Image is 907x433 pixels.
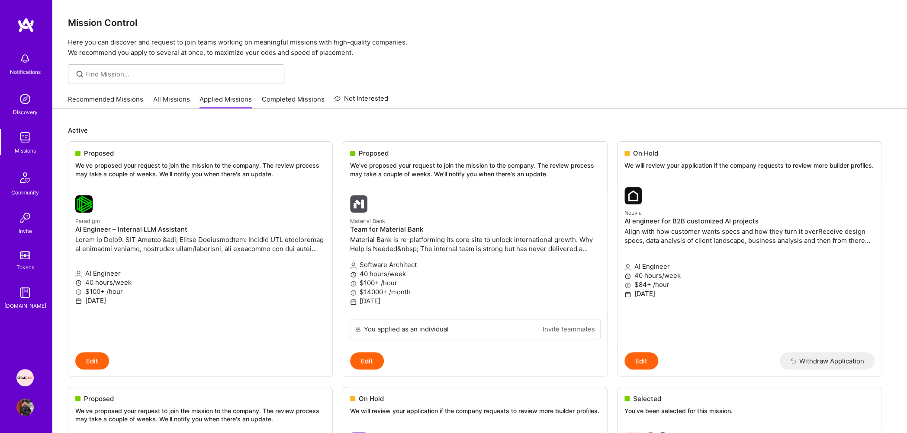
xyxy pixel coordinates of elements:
[4,301,46,310] div: [DOMAIN_NAME]
[84,394,114,403] span: Proposed
[624,227,875,245] p: Align with how customer wants specs and how they turn it overReceive design specs, data analysis ...
[350,161,600,178] p: We've proposed your request to join the mission to the company. The review process may take a cou...
[199,95,252,109] a: Applied Missions
[84,149,114,158] span: Proposed
[75,226,325,233] h4: AI Engineer – Internal LLM Assistant
[75,235,325,253] p: Lorem ip Dolo9. SIT Ametco &adi; Elitse Doeiusmodtem: Incidid UTL etdoloremag al enimadmi veniamq...
[153,95,190,109] a: All Missions
[624,217,875,225] h4: AI engineer for B2B customized AI projects
[75,161,325,178] p: We've proposed your request to join the mission to the company. The review process may take a cou...
[624,280,875,289] p: $84+ /hour
[350,299,357,305] i: icon Calendar
[624,289,875,298] p: [DATE]
[16,90,34,108] img: discovery
[17,17,35,33] img: logo
[350,352,384,369] button: Edit
[68,37,891,58] p: Here you can discover and request to join teams working on meaningful missions with high-quality ...
[624,262,875,271] p: AI Engineer
[359,149,389,158] span: Proposed
[350,407,600,415] p: We will review your application if the company requests to review more builder profiles.
[16,398,34,416] img: User Avatar
[15,167,35,188] img: Community
[350,278,600,287] p: $100+ /hour
[75,352,109,369] button: Edit
[350,271,357,278] i: icon Clock
[10,67,41,76] div: Notifications
[350,290,357,296] i: icon MoneyGray
[68,188,332,352] a: Paradigm company logoParadigmAI Engineer – Internal LLM AssistantLorem ip Dolo9. SIT Ametco &adi;...
[75,280,82,286] i: icon Clock
[20,251,30,259] img: tokens
[14,369,36,386] a: Speakeasy: Software Engineer to help Customers write custom functions
[75,269,325,278] p: AI Engineer
[350,287,600,296] p: $14000+ /month
[16,209,34,226] img: Invite
[618,180,881,353] a: Nouvia company logoNouviaAI engineer for B2B customized AI projectsAlign with how customer wants ...
[75,407,325,423] p: We've proposed your request to join the mission to the company. The review process may take a cou...
[350,269,600,278] p: 40 hours/week
[75,195,93,213] img: Paradigm company logo
[75,298,82,304] i: icon Calendar
[68,17,891,28] h3: Mission Control
[75,218,100,224] small: Paradigm
[68,126,891,135] p: Active
[15,146,36,155] div: Missions
[779,352,875,369] button: Withdraw Application
[624,187,642,204] img: Nouvia company logo
[350,195,367,213] img: Material Bank company logo
[68,95,143,109] a: Recommended Missions
[624,291,631,298] i: icon Calendar
[343,188,607,319] a: Material Bank company logoMaterial BankTeam for Material BankMaterial Bank is re-platforming its ...
[16,129,34,146] img: teamwork
[13,108,38,117] div: Discovery
[75,296,325,305] p: [DATE]
[75,289,82,295] i: icon MoneyGray
[624,161,875,170] p: We will review your application if the company requests to review more builder profiles.
[624,352,658,369] button: Edit
[350,226,600,233] h4: Team for Material Bank
[16,50,34,67] img: bell
[85,70,278,79] input: Find Mission...
[75,271,82,277] i: icon Applicant
[75,287,325,296] p: $100+ /hour
[350,218,385,224] small: Material Bank
[75,69,85,79] i: icon SearchGrey
[16,369,34,386] img: Speakeasy: Software Engineer to help Customers write custom functions
[624,273,631,280] i: icon Clock
[624,210,642,216] small: Nouvia
[624,264,631,271] i: icon Applicant
[14,398,36,416] a: User Avatar
[75,278,325,287] p: 40 hours/week
[359,394,384,403] span: On Hold
[350,296,600,306] p: [DATE]
[350,235,600,253] p: Material Bank is re-platforming its core site to unlock international growth. Why Help Is Needed&...
[19,226,32,236] div: Invite
[543,325,595,334] a: Invite teammates
[16,284,34,301] img: guide book
[262,95,325,109] a: Completed Missions
[350,260,600,269] p: Software Architect
[633,149,658,158] span: On Hold
[350,262,357,269] i: icon Applicant
[350,280,357,287] i: icon MoneyGray
[624,282,631,289] i: icon MoneyGray
[624,271,875,280] p: 40 hours/week
[11,188,39,197] div: Community
[334,93,388,109] a: Not Interested
[16,263,34,272] div: Tokens
[364,325,449,334] div: You applied as an individual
